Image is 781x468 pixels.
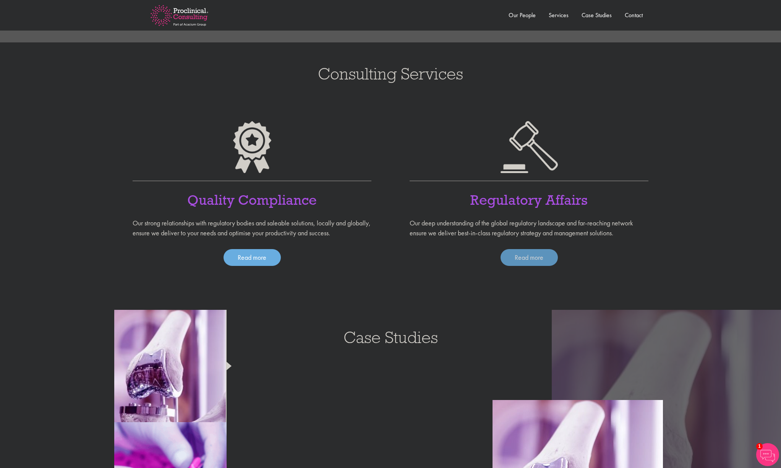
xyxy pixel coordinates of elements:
a: Our People [509,11,536,19]
img: Regulatory Affairs< [501,121,558,173]
a: Case Studies [582,11,612,19]
a: Read more [501,249,558,266]
span: 1 [756,443,763,450]
img: Chatbot [756,443,779,466]
img: Quality Compliance [233,121,271,173]
a: Quality Compliance [187,191,317,209]
a: Contact [625,11,643,19]
p: Our deep understanding of the global regulatory landscape and far-reaching network ensure we deli... [410,218,648,238]
a: Privacy Policy [52,80,88,86]
a: Services [549,11,569,19]
a: Read more [224,249,281,266]
p: Our strong relationships with regulatory bodies and saleable solutions, locally and globally, ens... [133,218,371,238]
a: Regulatory Affairs [470,191,588,209]
h3: Consulting Services [8,65,773,82]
